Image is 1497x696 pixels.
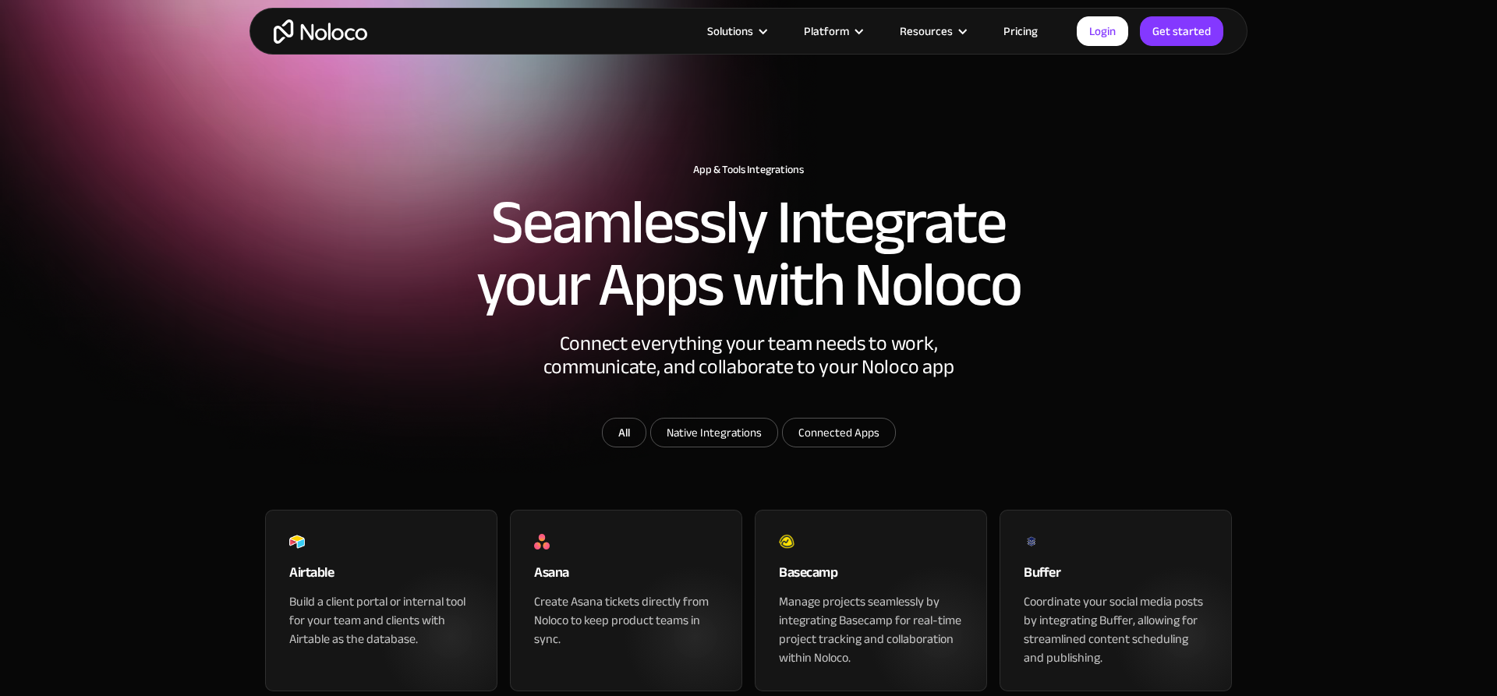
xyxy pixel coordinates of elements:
div: Solutions [707,21,753,41]
div: Build a client portal or internal tool for your team and clients with Airtable as the database. [289,592,473,648]
div: Resources [880,21,984,41]
div: Solutions [688,21,784,41]
div: Resources [900,21,953,41]
form: Email Form [437,418,1060,451]
h1: App & Tools Integrations [265,164,1232,176]
div: Platform [804,21,849,41]
div: Asana [534,561,718,592]
div: Platform [784,21,880,41]
a: Pricing [984,21,1057,41]
h2: Seamlessly Integrate your Apps with Noloco [476,192,1021,316]
div: Manage projects seamlessly by integrating Basecamp for real-time project tracking and collaborati... [779,592,963,667]
div: Airtable [289,561,473,592]
div: Connect everything your team needs to work, communicate, and collaborate to your Noloco app [515,332,982,418]
a: Get started [1140,16,1223,46]
a: All [602,418,646,447]
div: Create Asana tickets directly from Noloco to keep product teams in sync. [534,592,718,648]
div: Coordinate your social media posts by integrating Buffer, allowing for streamlined content schedu... [1024,592,1208,667]
a: BufferCoordinate your social media posts by integrating Buffer, allowing for streamlined content ... [1000,510,1232,691]
a: AirtableBuild a client portal or internal tool for your team and clients with Airtable as the dat... [265,510,497,691]
a: Login [1077,16,1128,46]
div: Basecamp [779,561,963,592]
div: Buffer [1024,561,1208,592]
a: home [274,19,367,44]
a: BasecampManage projects seamlessly by integrating Basecamp for real-time project tracking and col... [755,510,987,691]
a: AsanaCreate Asana tickets directly from Noloco to keep product teams in sync. [510,510,742,691]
